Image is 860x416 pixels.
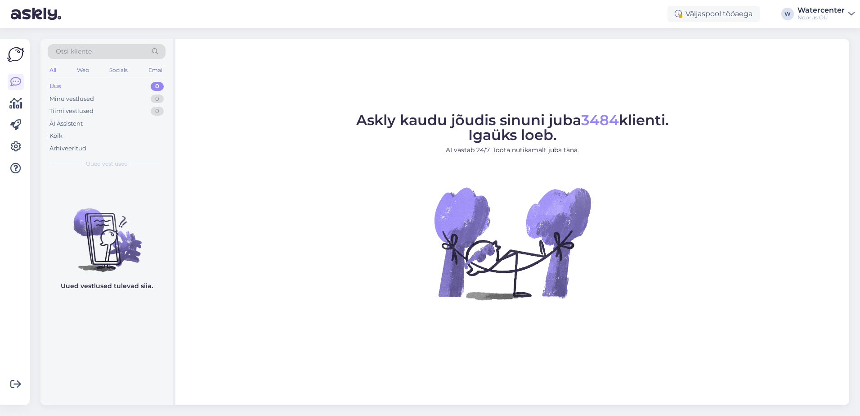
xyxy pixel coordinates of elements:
[581,111,619,129] span: 3484
[151,82,164,91] div: 0
[49,131,63,140] div: Kõik
[56,47,92,56] span: Otsi kliente
[49,144,86,153] div: Arhiveeritud
[356,145,669,155] p: AI vastab 24/7. Tööta nutikamalt juba täna.
[667,6,760,22] div: Väljaspool tööaega
[48,64,58,76] div: All
[797,7,855,21] a: WatercenterNoorus OÜ
[797,14,845,21] div: Noorus OÜ
[49,95,94,104] div: Minu vestlused
[86,160,128,168] span: Uued vestlused
[7,46,24,63] img: Askly Logo
[151,107,164,116] div: 0
[49,107,94,116] div: Tiimi vestlused
[151,95,164,104] div: 0
[75,64,91,76] div: Web
[61,281,153,291] p: Uued vestlused tulevad siia.
[797,7,845,14] div: Watercenter
[431,162,593,324] img: No Chat active
[49,119,83,128] div: AI Assistent
[147,64,166,76] div: Email
[107,64,130,76] div: Socials
[40,192,173,273] img: No chats
[781,8,794,20] div: W
[356,111,669,144] span: Askly kaudu jõudis sinuni juba klienti. Igaüks loeb.
[49,82,61,91] div: Uus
